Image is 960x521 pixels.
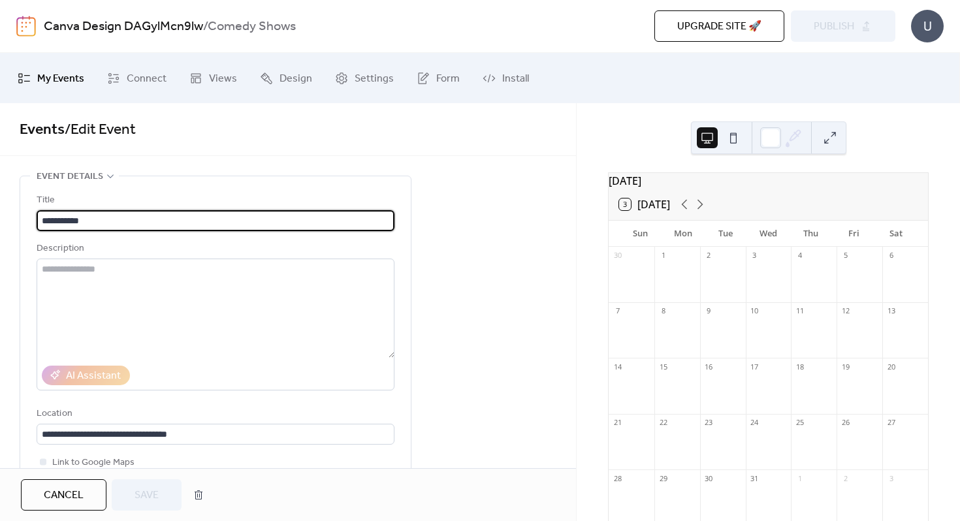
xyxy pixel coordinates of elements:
[832,221,874,247] div: Fri
[613,362,622,371] div: 14
[840,418,850,428] div: 26
[795,362,805,371] div: 18
[886,251,896,260] div: 6
[619,221,662,247] div: Sun
[840,362,850,371] div: 19
[886,362,896,371] div: 20
[37,406,392,422] div: Location
[208,14,296,39] b: Comedy Shows
[795,473,805,483] div: 1
[750,306,760,316] div: 10
[840,251,850,260] div: 5
[750,362,760,371] div: 17
[502,69,529,89] span: Install
[704,306,714,316] div: 9
[662,221,704,247] div: Mon
[180,58,247,98] a: Views
[325,58,404,98] a: Settings
[704,251,714,260] div: 2
[750,418,760,428] div: 24
[704,418,714,428] div: 23
[705,221,747,247] div: Tue
[750,473,760,483] div: 31
[37,193,392,208] div: Title
[658,306,668,316] div: 8
[250,58,322,98] a: Design
[20,116,65,144] a: Events
[750,251,760,260] div: 3
[795,418,805,428] div: 25
[886,306,896,316] div: 13
[407,58,470,98] a: Form
[677,19,761,35] span: Upgrade site 🚀
[203,14,208,39] b: /
[8,58,94,98] a: My Events
[280,69,312,89] span: Design
[613,473,622,483] div: 28
[613,418,622,428] div: 21
[37,241,392,257] div: Description
[613,251,622,260] div: 30
[44,14,203,39] a: Canva Design DAGylMcn9lw
[37,69,84,89] span: My Events
[473,58,539,98] a: Install
[21,479,106,511] button: Cancel
[840,473,850,483] div: 2
[52,455,135,471] span: Link to Google Maps
[615,195,675,213] button: 3[DATE]
[704,362,714,371] div: 16
[704,473,714,483] div: 30
[875,221,918,247] div: Sat
[16,16,36,37] img: logo
[658,418,668,428] div: 22
[795,251,805,260] div: 4
[658,362,668,371] div: 15
[840,306,850,316] div: 12
[127,69,167,89] span: Connect
[658,251,668,260] div: 1
[355,69,394,89] span: Settings
[658,473,668,483] div: 29
[97,58,176,98] a: Connect
[654,10,784,42] button: Upgrade site 🚀
[911,10,944,42] div: U
[209,69,237,89] span: Views
[795,306,805,316] div: 11
[886,473,896,483] div: 3
[613,306,622,316] div: 7
[886,418,896,428] div: 27
[436,69,460,89] span: Form
[44,488,84,503] span: Cancel
[37,169,103,185] span: Event details
[65,116,136,144] span: / Edit Event
[790,221,832,247] div: Thu
[609,173,928,189] div: [DATE]
[747,221,790,247] div: Wed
